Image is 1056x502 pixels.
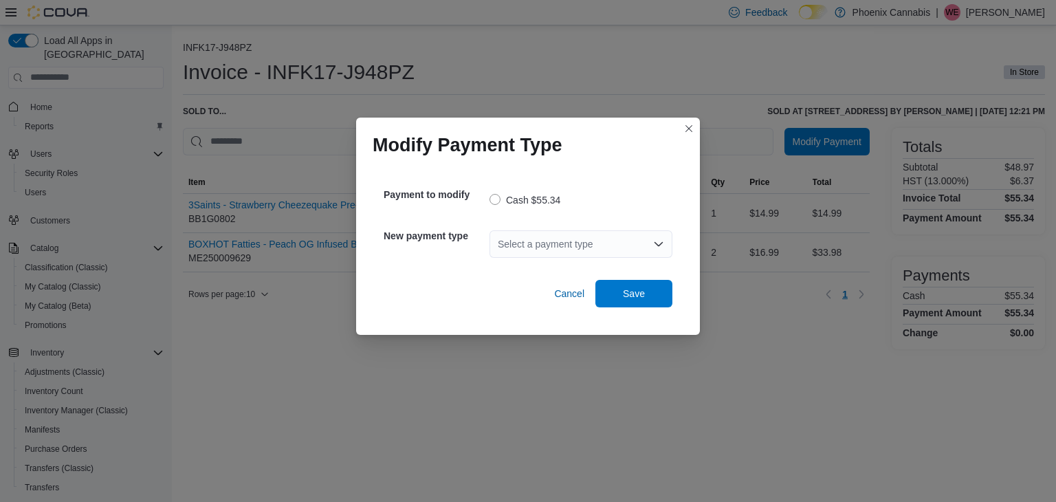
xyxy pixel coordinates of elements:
label: Cash $55.34 [489,192,560,208]
h5: Payment to modify [384,181,487,208]
button: Cancel [549,280,590,307]
button: Open list of options [653,239,664,250]
span: Cancel [554,287,584,301]
h1: Modify Payment Type [373,134,562,156]
span: Save [623,287,645,301]
h5: New payment type [384,222,487,250]
input: Accessible screen reader label [498,236,499,252]
button: Save [595,280,672,307]
button: Closes this modal window [681,120,697,137]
